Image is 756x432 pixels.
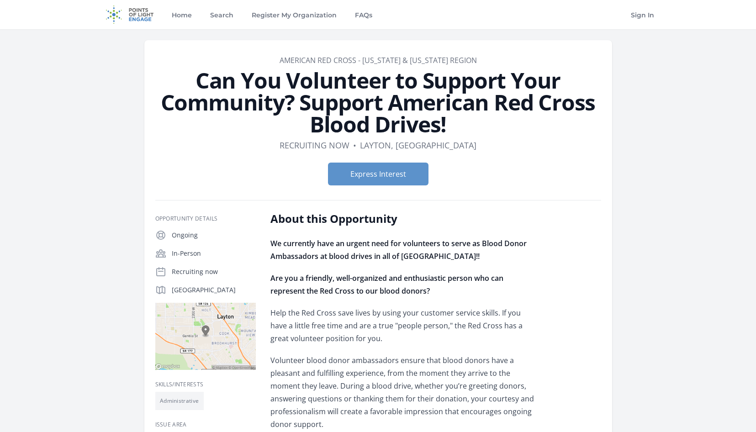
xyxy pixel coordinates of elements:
p: Volunteer blood donor ambassadors ensure that blood donors have a pleasant and fulfilling experie... [270,354,538,431]
dd: Layton, [GEOGRAPHIC_DATA] [360,139,476,152]
h2: About this Opportunity [270,211,538,226]
strong: Are you a friendly, well-organized and enthusiastic person who can represent the Red Cross to our... [270,273,503,296]
img: Map [155,303,256,370]
p: [GEOGRAPHIC_DATA] [172,285,256,295]
h3: Opportunity Details [155,215,256,222]
dd: Recruiting now [280,139,349,152]
p: In-Person [172,249,256,258]
a: American Red Cross - [US_STATE] & [US_STATE] Region [280,55,477,65]
p: Recruiting now [172,267,256,276]
h3: Skills/Interests [155,381,256,388]
p: Help the Red Cross save lives by using your customer service skills. If you have a little free ti... [270,306,538,345]
h1: Can You Volunteer to Support Your Community? Support American Red Cross Blood Drives! [155,69,601,135]
div: • [353,139,356,152]
li: Administrative [155,392,204,410]
button: Express Interest [328,163,428,185]
strong: We currently have an urgent need for volunteers to serve as Blood Donor Ambassadors at blood driv... [270,238,527,261]
p: Ongoing [172,231,256,240]
h3: Issue area [155,421,256,428]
